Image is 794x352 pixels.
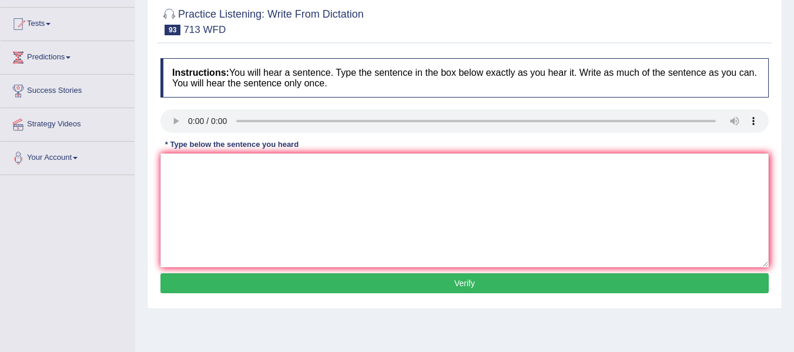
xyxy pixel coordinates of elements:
[160,6,364,35] h2: Practice Listening: Write From Dictation
[160,58,769,98] h4: You will hear a sentence. Type the sentence in the box below exactly as you hear it. Write as muc...
[183,24,226,35] small: 713 WFD
[165,25,180,35] span: 93
[1,41,135,71] a: Predictions
[160,273,769,293] button: Verify
[1,142,135,171] a: Your Account
[172,68,229,78] b: Instructions:
[160,139,303,150] div: * Type below the sentence you heard
[1,8,135,37] a: Tests
[1,108,135,138] a: Strategy Videos
[1,75,135,104] a: Success Stories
